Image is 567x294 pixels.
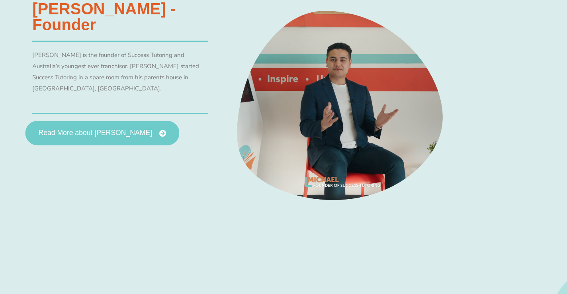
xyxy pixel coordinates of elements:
[430,204,567,294] iframe: Chat Widget
[25,121,180,145] a: Read More about [PERSON_NAME]
[39,129,153,137] span: Read More about [PERSON_NAME]
[32,50,208,94] p: [PERSON_NAME] is the founder of Success Tutoring and Australia’s youngest ever franchisor. [PERSO...
[32,1,208,33] h3: [PERSON_NAME] - Founder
